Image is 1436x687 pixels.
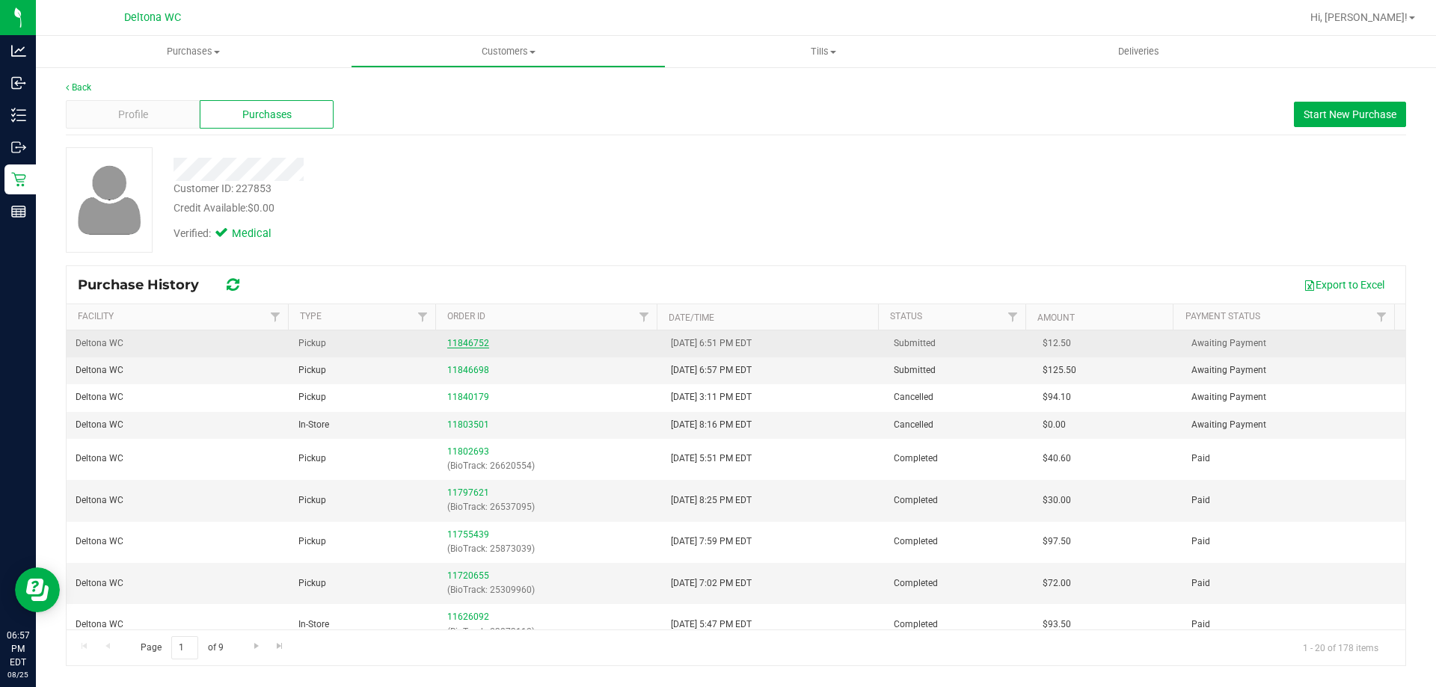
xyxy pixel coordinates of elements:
span: Pickup [298,336,326,351]
a: 11840179 [447,392,489,402]
p: (BioTrack: 26620554) [447,459,652,473]
span: $97.50 [1043,534,1071,549]
span: Completed [894,452,938,466]
span: Page of 9 [128,636,236,659]
span: Deltona WC [76,493,123,508]
p: 06:57 PM EDT [7,629,29,669]
span: $125.50 [1043,363,1076,378]
a: Filter [263,304,288,330]
span: [DATE] 8:16 PM EDT [671,418,752,432]
inline-svg: Inventory [11,108,26,123]
div: Verified: [174,226,292,242]
span: Paid [1191,576,1210,591]
span: $93.50 [1043,617,1071,632]
span: Paid [1191,534,1210,549]
span: Deltona WC [76,534,123,549]
a: Facility [78,311,114,321]
span: Paid [1191,493,1210,508]
span: Deltona WC [76,390,123,404]
span: [DATE] 8:25 PM EDT [671,493,752,508]
span: Cancelled [894,390,933,404]
span: Start New Purchase [1304,108,1396,120]
a: Tills [666,36,981,67]
span: Purchases [36,45,351,58]
span: Paid [1191,617,1210,632]
span: Deltona WC [124,11,181,24]
a: Customers [351,36,666,67]
span: Tills [666,45,980,58]
a: 11797621 [447,487,489,498]
a: 11846752 [447,338,489,348]
a: Filter [411,304,435,330]
inline-svg: Analytics [11,43,26,58]
span: Medical [232,226,292,242]
span: Awaiting Payment [1191,363,1266,378]
span: Completed [894,617,938,632]
a: 11803501 [447,419,489,430]
span: $40.60 [1043,452,1071,466]
a: 11720655 [447,570,489,581]
p: (BioTrack: 26537095) [447,500,652,514]
span: $72.00 [1043,576,1071,591]
span: [DATE] 6:51 PM EDT [671,336,752,351]
p: (BioTrack: 25873039) [447,542,652,556]
div: Credit Available: [174,200,832,216]
a: Filter [1001,304,1025,330]
a: Payment Status [1185,311,1260,321]
span: Customers [352,45,665,58]
span: [DATE] 3:11 PM EDT [671,390,752,404]
span: $0.00 [248,202,274,214]
span: Deltona WC [76,576,123,591]
a: Amount [1037,312,1075,323]
span: Pickup [298,493,326,508]
span: 1 - 20 of 178 items [1291,636,1390,659]
p: (BioTrack: 23873112) [447,625,652,639]
span: Deltona WC [76,363,123,378]
a: Go to the next page [245,636,267,656]
a: Order ID [447,311,485,321]
a: 11846698 [447,365,489,375]
span: Completed [894,534,938,549]
span: In-Store [298,418,329,432]
span: Submitted [894,336,936,351]
a: Type [300,311,322,321]
inline-svg: Retail [11,172,26,187]
span: In-Store [298,617,329,632]
span: Deliveries [1098,45,1179,58]
span: Pickup [298,576,326,591]
p: 08/25 [7,669,29,680]
span: $0.00 [1043,418,1066,432]
a: Deliveries [981,36,1296,67]
span: Paid [1191,452,1210,466]
span: [DATE] 7:02 PM EDT [671,576,752,591]
span: Hi, [PERSON_NAME]! [1310,11,1408,23]
a: Go to the last page [269,636,291,656]
span: [DATE] 7:59 PM EDT [671,534,752,549]
a: Purchases [36,36,351,67]
img: user-icon.png [70,161,149,238]
span: Pickup [298,363,326,378]
span: [DATE] 5:47 PM EDT [671,617,752,632]
span: Awaiting Payment [1191,336,1266,351]
span: Purchase History [78,277,214,293]
a: Back [66,82,91,93]
span: Deltona WC [76,452,123,466]
span: Submitted [894,363,936,378]
a: 11802693 [447,446,489,457]
span: Deltona WC [76,418,123,432]
span: Purchases [242,107,292,123]
a: Status [890,311,922,321]
span: Deltona WC [76,617,123,632]
inline-svg: Outbound [11,140,26,155]
inline-svg: Reports [11,204,26,219]
button: Start New Purchase [1294,102,1406,127]
span: [DATE] 5:51 PM EDT [671,452,752,466]
span: $30.00 [1043,493,1071,508]
span: Pickup [298,390,326,404]
span: Pickup [298,452,326,466]
span: Awaiting Payment [1191,418,1266,432]
span: Pickup [298,534,326,549]
span: Completed [894,576,938,591]
span: Deltona WC [76,336,123,351]
span: Awaiting Payment [1191,390,1266,404]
